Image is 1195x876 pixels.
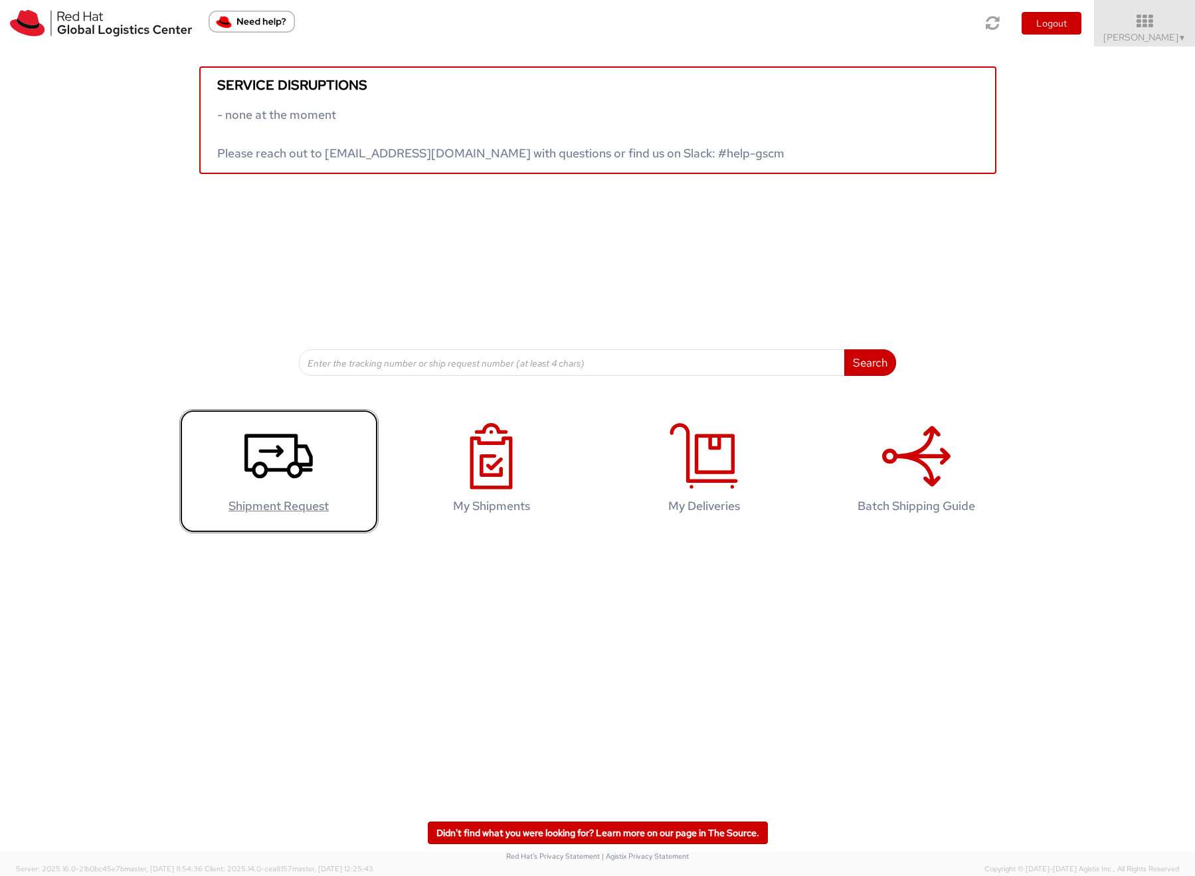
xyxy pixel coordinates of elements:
[984,864,1179,875] span: Copyright © [DATE]-[DATE] Agistix Inc., All Rights Reserved
[817,409,1016,533] a: Batch Shipping Guide
[506,851,600,861] a: Red Hat's Privacy Statement
[217,107,784,161] span: - none at the moment Please reach out to [EMAIL_ADDRESS][DOMAIN_NAME] with questions or find us o...
[392,409,591,533] a: My Shipments
[602,851,689,861] a: | Agistix Privacy Statement
[1178,33,1186,43] span: ▼
[604,409,804,533] a: My Deliveries
[193,499,365,513] h4: Shipment Request
[292,864,373,873] span: master, [DATE] 12:25:43
[16,864,203,873] span: Server: 2025.16.0-21b0bc45e7b
[124,864,203,873] span: master, [DATE] 11:54:36
[1103,31,1186,43] span: [PERSON_NAME]
[10,10,192,37] img: rh-logistics-00dfa346123c4ec078e1.svg
[1022,12,1081,35] button: Logout
[209,11,295,33] button: Need help?
[217,78,978,92] h5: Service disruptions
[618,499,790,513] h4: My Deliveries
[199,66,996,174] a: Service disruptions - none at the moment Please reach out to [EMAIL_ADDRESS][DOMAIN_NAME] with qu...
[428,822,768,844] a: Didn't find what you were looking for? Learn more on our page in The Source.
[179,409,379,533] a: Shipment Request
[205,864,373,873] span: Client: 2025.14.0-cea8157
[299,349,846,376] input: Enter the tracking number or ship request number (at least 4 chars)
[831,499,1002,513] h4: Batch Shipping Guide
[844,349,896,376] button: Search
[406,499,577,513] h4: My Shipments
